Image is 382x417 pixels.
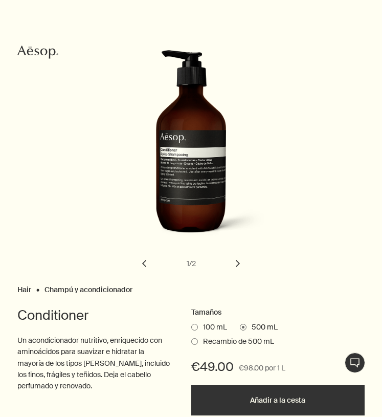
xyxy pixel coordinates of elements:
span: €98.00 por 1 L [239,362,285,375]
span: Recambio de 500 mL [198,337,274,347]
img: Back of Conditioner in a large, dark-brown bottle with a black pump. [116,50,273,245]
button: Añadir a la cesta - €49.00 [191,385,365,415]
span: 500 mL [246,322,278,333]
h2: Tamaños [191,306,365,319]
button: previous slide [133,252,155,275]
span: €49.00 [191,359,234,375]
a: Hair [17,285,31,290]
a: Champú y acondicionador [44,285,132,290]
a: Aesop [15,42,61,65]
div: Conditioner [17,50,365,282]
p: Un acondicionador nutritivo, enriquecido con aminoácidos para suavizar e hidratar la mayoría de l... [17,335,171,392]
svg: Aesop [17,45,58,60]
h1: Conditioner [17,306,171,324]
span: 100 mL [198,322,227,333]
button: next slide [227,252,249,275]
button: Chat en direct [345,353,365,373]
